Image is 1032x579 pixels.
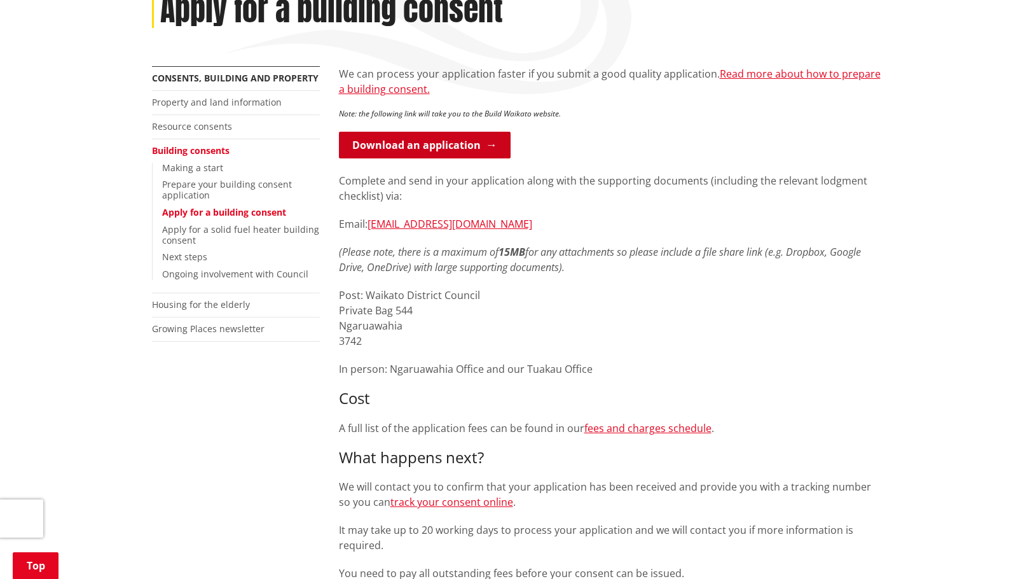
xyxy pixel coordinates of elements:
[162,268,308,280] a: Ongoing involvement with Council
[339,389,881,408] h3: Cost
[162,178,292,201] a: Prepare your building consent application
[152,298,250,310] a: Housing for the elderly
[339,216,881,232] p: Email:
[339,522,881,553] p: It may take up to 20 working days to process your application and we will contact you if more inf...
[162,206,286,218] a: Apply for a building consent
[339,108,561,119] em: Note: the following link will take you to the Build Waikato website.
[339,132,511,158] a: Download an application
[152,144,230,157] a: Building consents
[339,67,881,96] a: Read more about how to prepare a building consent.
[339,361,881,377] p: In person: Ngaruawahia Office and our Tuakau Office
[339,449,881,467] h3: What happens next?
[162,223,319,246] a: Apply for a solid fuel heater building consent​
[339,421,881,436] p: A full list of the application fees can be found in our .
[339,245,861,274] em: (Please note, there is a maximum of for any attachments so please include a file share link (e.g....
[152,323,265,335] a: Growing Places newsletter
[13,552,58,579] a: Top
[162,162,223,174] a: Making a start
[584,421,712,435] a: fees and charges schedule
[152,72,319,84] a: Consents, building and property
[368,217,532,231] a: [EMAIL_ADDRESS][DOMAIN_NAME]
[339,66,881,97] p: We can process your application faster if you submit a good quality application.
[339,479,881,510] p: We will contact you to confirm that your application has been received and provide you with a tra...
[390,495,513,509] a: track your consent online
[339,173,881,204] p: Complete and send in your application along with the supporting documents (including the relevant...
[499,245,525,259] strong: 15MB
[339,288,881,349] p: Post: Waikato District Council Private Bag 544 Ngaruawahia 3742
[974,526,1019,571] iframe: Messenger Launcher
[152,96,282,108] a: Property and land information
[162,251,207,263] a: Next steps
[152,120,232,132] a: Resource consents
